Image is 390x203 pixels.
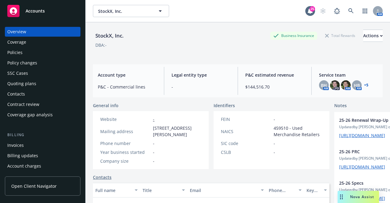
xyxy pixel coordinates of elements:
a: Accounts [5,2,80,20]
span: [STREET_ADDRESS][PERSON_NAME] [153,125,201,138]
div: Website [100,116,151,122]
div: Full name [95,187,131,194]
div: Mailing address [100,128,151,135]
a: Contacts [93,174,112,180]
button: Phone number [266,183,304,198]
span: - [274,116,275,122]
div: Title [143,187,178,194]
button: Key contact [304,183,329,198]
div: Account charges [7,161,41,171]
div: Total Rewards [322,32,358,39]
div: DBA: - [95,42,107,48]
div: Phone number [269,187,295,194]
span: Accounts [26,9,45,13]
button: Title [140,183,187,198]
div: SIC code [221,140,271,147]
span: - [274,140,275,147]
button: Full name [93,183,140,198]
span: P&C estimated revenue [245,72,304,78]
div: Policy changes [7,58,37,68]
a: [URL][DOMAIN_NAME] [339,132,385,138]
a: Account charges [5,161,80,171]
span: 459510 - Used Merchandise Retailers [274,125,322,138]
span: Account type [98,72,157,78]
span: P&C - Commercial lines [98,84,157,90]
button: Actions [363,30,383,42]
a: Contract review [5,100,80,109]
div: FEIN [221,116,271,122]
a: SSC Cases [5,68,80,78]
a: Switch app [359,5,371,17]
div: Overview [7,27,26,37]
div: StockX, Inc. [93,32,126,40]
div: Year business started [100,149,151,155]
a: Start snowing [317,5,329,17]
span: Open Client Navigator [11,183,57,189]
span: HB [354,82,360,89]
button: Nova Assist [338,191,379,203]
div: Invoices [7,140,24,150]
a: Invoices [5,140,80,150]
span: Identifiers [214,102,235,109]
div: CSLB [221,149,271,155]
div: SSC Cases [7,68,28,78]
div: Drag to move [338,191,345,203]
button: StockX, Inc. [93,5,169,17]
span: - [172,84,230,90]
a: Overview [5,27,80,37]
div: NAICS [221,128,271,135]
span: Nova Assist [350,194,374,199]
a: Search [345,5,357,17]
img: photo [341,80,351,90]
div: Quoting plans [7,79,36,89]
div: Billing updates [7,151,38,161]
a: [URL][DOMAIN_NAME] [339,164,385,170]
div: Key contact [307,187,320,194]
div: Contract review [7,100,39,109]
div: Coverage gap analysis [7,110,53,120]
a: - [153,116,154,122]
span: General info [93,102,119,109]
div: Actions [363,30,383,42]
a: Billing updates [5,151,80,161]
a: Policy changes [5,58,80,68]
a: Contacts [5,89,80,99]
div: Email [190,187,257,194]
a: Quoting plans [5,79,80,89]
span: - [153,158,154,164]
div: Billing [5,132,80,138]
span: - [274,149,275,155]
span: $144,516.70 [245,84,304,90]
a: Coverage [5,37,80,47]
a: Coverage gap analysis [5,110,80,120]
div: Phone number [100,140,151,147]
span: - [153,149,154,155]
span: - [153,140,154,147]
img: photo [330,80,340,90]
button: Email [187,183,266,198]
a: +5 [364,83,368,87]
div: Business Insurance [270,32,317,39]
div: 25 [310,6,315,12]
div: Contacts [7,89,25,99]
span: Legal entity type [172,72,230,78]
span: Notes [334,102,347,110]
span: BH [321,82,327,89]
span: StockX, Inc. [98,8,151,14]
a: Policies [5,48,80,57]
div: Company size [100,158,151,164]
a: Report a Bug [331,5,343,17]
div: Policies [7,48,23,57]
span: Service team [319,72,378,78]
div: Coverage [7,37,26,47]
